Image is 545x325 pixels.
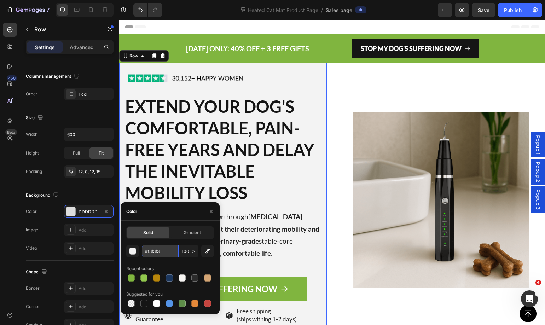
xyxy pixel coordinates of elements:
[26,285,40,291] div: Border
[5,129,17,135] div: Beta
[26,227,38,233] div: Image
[478,7,489,13] span: Save
[79,169,112,175] div: 12, 0, 12, 15
[3,3,53,17] button: 7
[26,113,45,123] div: Size
[79,91,112,98] div: 1 col
[7,75,17,81] div: 450
[23,263,158,274] p: STOP MY DOG'S SUFFERING NOW
[26,245,37,251] div: Video
[498,3,528,17] button: Publish
[247,6,320,14] span: Heated Cat Mat Product Page
[133,3,162,17] div: Undo/Redo
[521,290,538,307] iframe: Intercom live chat
[79,245,112,252] div: Add...
[26,303,40,310] div: Corner
[126,291,163,297] div: Suggested for you
[79,285,112,292] div: Add...
[26,72,81,81] div: Columns management
[26,91,37,97] div: Order
[74,193,105,201] strong: dog suffer
[9,33,21,39] div: Row
[184,230,201,236] span: Gradient
[26,168,42,175] div: Padding
[504,6,522,14] div: Publish
[26,191,60,200] div: Background
[73,150,80,156] span: Full
[415,169,422,190] span: Popup 3
[5,75,208,185] h2: EXTEND YOUR DOG'S COMFORTABLE, PAIN-FREE YEARS AND DELAY THE INEVITABLE MOBILITY LOSS
[126,266,154,272] div: Recent colors
[242,23,342,34] p: STOP MY DOG'S SUFFERING NOW
[233,19,360,39] a: STOP MY DOG'S SUFFERING NOW
[5,47,127,70] img: gempages_485408103781631230-d4649677-f75c-4d53-ba51-14e4cd3a1fef.png
[35,43,55,51] p: Settings
[6,193,183,213] strong: [MEDICAL_DATA] decline
[119,20,545,325] iframe: Design area
[472,3,495,17] button: Save
[26,150,39,156] div: Height
[79,227,112,233] div: Add...
[142,245,179,257] input: Eg: FFFFFF
[321,6,323,14] span: /
[99,150,104,156] span: Fit
[26,208,37,215] div: Color
[26,267,48,277] div: Shape
[26,131,37,138] div: Width
[45,217,140,225] strong: breakthrough veterinary-grade
[234,92,410,268] img: gempages_485408103781631230-9ae5482e-408e-485e-9d34-3880ccbf3e08.png
[70,43,94,51] p: Advanced
[64,128,113,141] input: Auto
[46,6,50,14] p: 7
[67,24,190,33] span: [DATE] ONLY: 40% OFF + 3 FREE GIFTS
[415,142,422,162] span: Popup 2
[79,209,99,215] div: DDDDDD
[191,248,196,255] span: %
[415,115,422,135] span: Popup 1
[143,230,153,236] span: Solid
[42,229,153,237] strong: extends their happy, comfortable life.
[79,304,112,310] div: Add...
[326,6,352,14] span: Sales page
[5,257,187,281] a: STOP MY DOG'S SUFFERING NOW
[6,191,207,239] p: Tired of watching your through and Our stable-core engineering
[126,208,137,215] div: Color
[34,25,94,34] p: Row
[6,205,200,225] strong: feeling helpless about their deteriorating mobility and comfort?
[535,280,541,285] span: 4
